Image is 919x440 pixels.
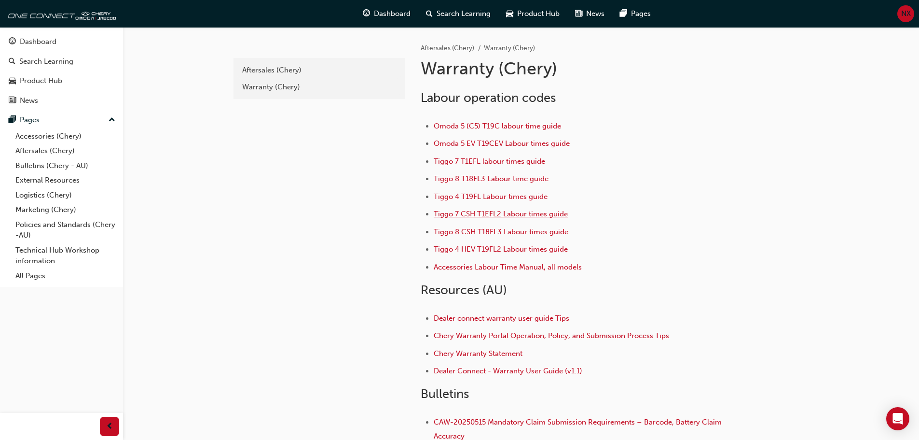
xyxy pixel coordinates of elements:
[363,8,370,20] span: guage-icon
[4,33,119,51] a: Dashboard
[418,4,498,24] a: search-iconSearch Learning
[434,314,569,323] a: Dealer connect warranty user guide Tips
[434,331,669,340] a: Chery Warranty Portal Operation, Policy, and Submission Process Tips
[109,114,115,127] span: up-icon
[575,8,582,20] span: news-icon
[9,57,15,66] span: search-icon
[631,8,651,19] span: Pages
[12,217,119,243] a: Policies and Standards (Chery -AU)
[4,111,119,129] button: Pages
[242,82,397,93] div: Warranty (Chery)
[12,269,119,284] a: All Pages
[12,243,119,269] a: Technical Hub Workshop information
[434,227,568,236] a: Tiggo 8 CSH T18FL3 Labour times guide
[4,31,119,111] button: DashboardSearch LearningProduct HubNews
[437,8,491,19] span: Search Learning
[897,5,914,22] button: NX
[886,407,909,430] div: Open Intercom Messenger
[498,4,567,24] a: car-iconProduct Hub
[20,114,40,126] div: Pages
[434,157,545,166] a: Tiggo 7 T1EFL labour times guide
[567,4,612,24] a: news-iconNews
[434,349,522,358] a: Chery Warranty Statement
[421,58,737,79] h1: Warranty (Chery)
[4,53,119,71] a: Search Learning
[421,283,507,298] span: Resources (AU)
[484,43,535,54] li: Warranty (Chery)
[426,8,433,20] span: search-icon
[9,116,16,125] span: pages-icon
[237,62,401,79] a: Aftersales (Chery)
[434,210,568,218] a: Tiggo 7 CSH T1EFL2 Labour times guide
[12,173,119,188] a: External Resources
[434,139,570,148] a: Omoda 5 EV T19CEV Labour times guide
[434,245,568,254] a: Tiggo 4 HEV T19FL2 Labour times guide
[506,8,513,20] span: car-icon
[434,367,582,375] a: Dealer Connect - Warranty User Guide (v1.1)
[612,4,658,24] a: pages-iconPages
[901,8,911,19] span: NX
[586,8,604,19] span: News
[4,92,119,110] a: News
[5,4,116,23] img: oneconnect
[20,36,56,47] div: Dashboard
[434,263,582,271] a: Accessories Labour Time Manual, all models
[19,56,73,67] div: Search Learning
[421,44,474,52] a: Aftersales (Chery)
[434,192,548,201] a: Tiggo 4 T19FL Labour times guide
[517,8,560,19] span: Product Hub
[4,72,119,90] a: Product Hub
[620,8,627,20] span: pages-icon
[9,97,16,105] span: news-icon
[12,202,119,217] a: Marketing (Chery)
[355,4,418,24] a: guage-iconDashboard
[374,8,411,19] span: Dashboard
[20,75,62,86] div: Product Hub
[9,38,16,46] span: guage-icon
[12,158,119,173] a: Bulletins (Chery - AU)
[12,188,119,203] a: Logistics (Chery)
[237,79,401,96] a: Warranty (Chery)
[20,95,38,106] div: News
[106,421,113,433] span: prev-icon
[12,143,119,158] a: Aftersales (Chery)
[242,65,397,76] div: Aftersales (Chery)
[434,174,549,183] a: Tiggo 8 T18FL3 Labour time guide
[421,386,469,401] span: Bulletins
[9,77,16,85] span: car-icon
[421,90,556,105] span: Labour operation codes
[12,129,119,144] a: Accessories (Chery)
[434,122,561,130] a: Omoda 5 (C5) T19C labour time guide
